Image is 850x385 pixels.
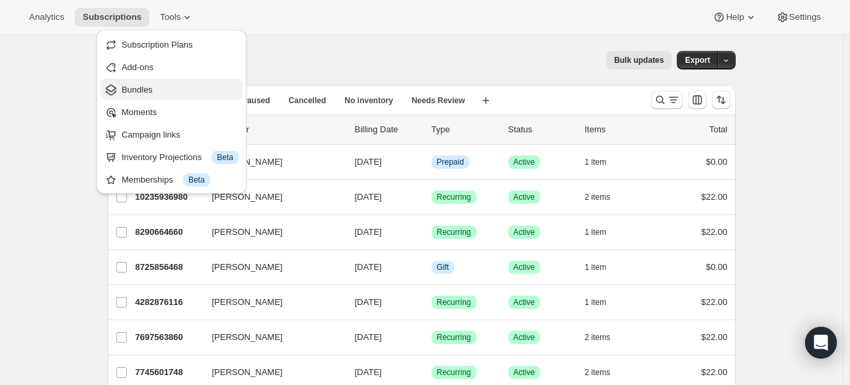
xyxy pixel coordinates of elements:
button: 2 items [585,188,625,206]
span: 2 items [585,332,611,343]
span: Active [514,332,535,343]
button: Bulk updates [606,51,672,69]
button: Subscription Plans [100,34,243,55]
span: [PERSON_NAME] [212,261,283,274]
button: Moments [100,101,243,122]
span: Needs Review [412,95,465,106]
div: 4282876116[PERSON_NAME][DATE]SuccessRecurringSuccessActive1 item$22.00 [135,293,728,312]
span: $22.00 [701,297,728,307]
button: 1 item [585,153,621,171]
button: Memberships [100,169,243,190]
div: Inventory Projections [122,151,239,164]
button: [PERSON_NAME] [204,222,336,243]
button: Export [677,51,718,69]
div: Open Intercom Messenger [805,327,837,359]
span: Active [514,262,535,273]
span: 1 item [585,297,607,308]
span: [PERSON_NAME] [212,296,283,309]
button: [PERSON_NAME] [204,151,336,173]
button: Tools [152,8,202,26]
span: [DATE] [355,332,382,342]
span: Settings [789,12,821,22]
div: 7697563860[PERSON_NAME][DATE]SuccessRecurringSuccessActive2 items$22.00 [135,328,728,347]
button: 2 items [585,363,625,382]
span: [PERSON_NAME] [212,226,283,239]
span: $22.00 [701,332,728,342]
span: $22.00 [701,192,728,202]
span: 1 item [585,227,607,237]
div: IDCustomerBilling DateTypeStatusItemsTotal [135,123,728,136]
span: Campaign links [122,130,180,140]
p: 8725856468 [135,261,202,274]
span: Paused [242,95,270,106]
button: Add-ons [100,56,243,77]
p: 4282876116 [135,296,202,309]
button: Inventory Projections [100,146,243,167]
button: 1 item [585,293,621,312]
span: Help [726,12,744,22]
button: [PERSON_NAME] [204,187,336,208]
span: 1 item [585,157,607,167]
span: [DATE] [355,262,382,272]
button: Settings [768,8,829,26]
span: Export [685,55,710,65]
button: Create new view [475,91,496,110]
button: 2 items [585,328,625,347]
span: [DATE] [355,157,382,167]
span: Subscription Plans [122,40,193,50]
span: Recurring [437,192,471,202]
span: 1 item [585,262,607,273]
span: No inventory [344,95,393,106]
span: [DATE] [355,367,382,377]
button: [PERSON_NAME] [204,292,336,313]
span: Analytics [29,12,64,22]
div: 7745601748[PERSON_NAME][DATE]SuccessRecurringSuccessActive2 items$22.00 [135,363,728,382]
span: Beta [217,152,233,163]
button: Subscriptions [75,8,149,26]
p: Billing Date [355,123,421,136]
span: Recurring [437,367,471,378]
span: [DATE] [355,192,382,202]
span: Active [514,157,535,167]
div: 8290664660[PERSON_NAME][DATE]SuccessRecurringSuccessActive1 item$22.00 [135,223,728,241]
button: 1 item [585,258,621,277]
button: 1 item [585,223,621,241]
span: 2 items [585,367,611,378]
span: Tools [160,12,180,22]
button: Analytics [21,8,72,26]
div: 10235936980[PERSON_NAME][DATE]SuccessRecurringSuccessActive2 items$22.00 [135,188,728,206]
span: [DATE] [355,297,382,307]
span: Cancelled [289,95,327,106]
div: Memberships [122,173,239,187]
p: 7697563860 [135,331,202,344]
span: [PERSON_NAME] [212,366,283,379]
p: 7745601748 [135,366,202,379]
span: $0.00 [706,157,728,167]
button: [PERSON_NAME] [204,257,336,278]
button: Customize table column order and visibility [688,91,707,109]
p: 8290664660 [135,226,202,239]
div: 8820162772[PERSON_NAME][DATE]InfoPrepaidSuccessActive1 item$0.00 [135,153,728,171]
span: Prepaid [437,157,464,167]
span: Active [514,297,535,308]
button: Help [705,8,765,26]
button: [PERSON_NAME] [204,327,336,348]
span: Moments [122,107,157,117]
span: Active [514,227,535,237]
span: $22.00 [701,227,728,237]
div: 8725856468[PERSON_NAME][DATE]InfoGiftSuccessActive1 item$0.00 [135,258,728,277]
p: Customer [212,123,344,136]
span: Recurring [437,227,471,237]
div: Type [432,123,498,136]
span: $0.00 [706,262,728,272]
p: Status [508,123,574,136]
p: Total [709,123,727,136]
button: Sort the results [712,91,730,109]
button: [PERSON_NAME] [204,362,336,383]
span: $22.00 [701,367,728,377]
button: Campaign links [100,124,243,145]
span: Bulk updates [614,55,664,65]
span: Gift [437,262,449,273]
span: 2 items [585,192,611,202]
span: Recurring [437,332,471,343]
